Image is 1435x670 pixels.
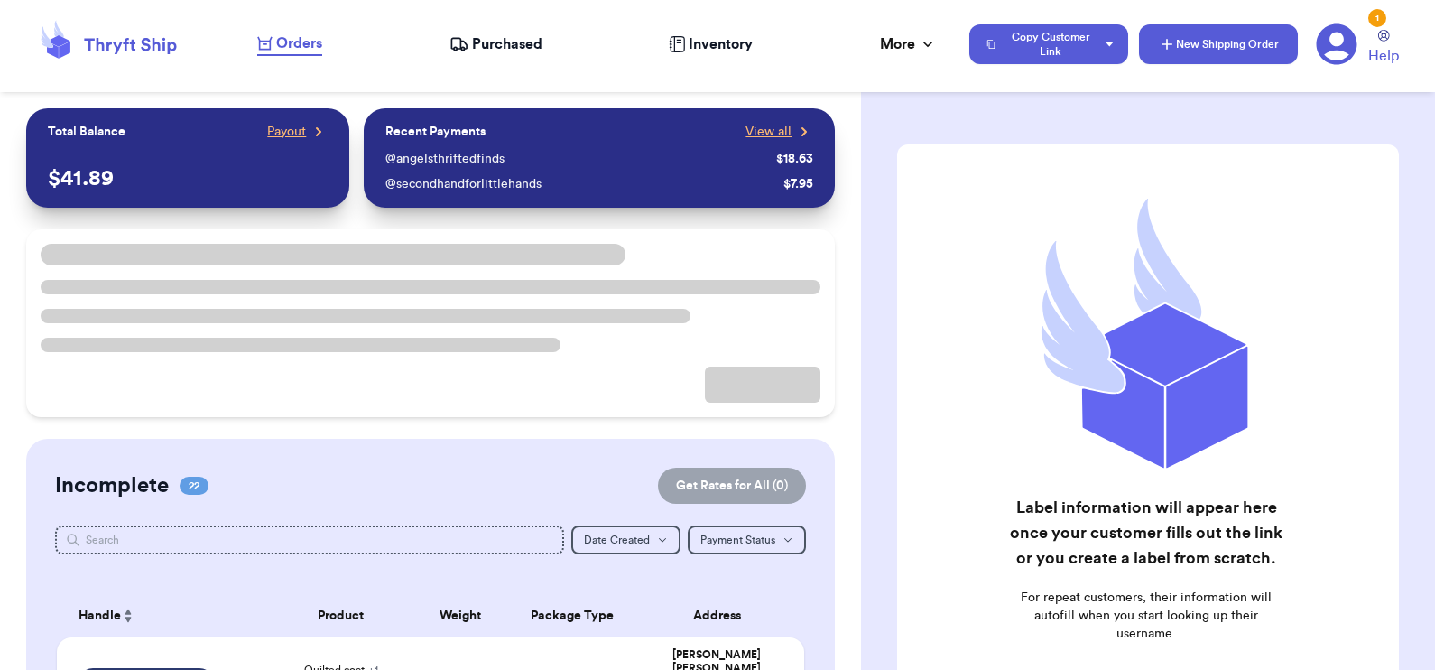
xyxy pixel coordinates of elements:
[267,123,306,141] span: Payout
[79,607,121,626] span: Handle
[745,123,813,141] a: View all
[688,526,806,554] button: Payment Status
[472,33,542,55] span: Purchased
[700,535,775,545] span: Payment Status
[1005,589,1287,643] p: For repeat customers, their information will autofill when you start looking up their username.
[1368,45,1399,67] span: Help
[276,33,322,54] span: Orders
[745,123,792,141] span: View all
[969,24,1128,64] button: Copy Customer Link
[776,150,813,168] div: $ 18.63
[55,526,565,554] input: Search
[267,123,328,141] a: Payout
[689,33,753,55] span: Inventory
[584,535,650,545] span: Date Created
[1368,9,1386,27] div: 1
[415,594,505,637] th: Weight
[640,594,804,637] th: Address
[669,33,753,55] a: Inventory
[385,175,776,193] div: @ secondhandforlittlehands
[266,594,416,637] th: Product
[505,594,640,637] th: Package Type
[1368,30,1399,67] a: Help
[783,175,813,193] div: $ 7.95
[880,33,937,55] div: More
[385,150,769,168] div: @ angelsthriftedfinds
[1139,24,1298,64] button: New Shipping Order
[449,33,542,55] a: Purchased
[571,526,680,554] button: Date Created
[55,471,169,500] h2: Incomplete
[658,468,806,504] button: Get Rates for All (0)
[180,477,208,495] span: 22
[1005,495,1287,571] h2: Label information will appear here once your customer fills out the link or you create a label fr...
[385,123,486,141] p: Recent Payments
[1316,23,1357,65] a: 1
[48,164,329,193] p: $ 41.89
[48,123,125,141] p: Total Balance
[257,33,322,56] a: Orders
[121,605,135,627] button: Sort ascending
